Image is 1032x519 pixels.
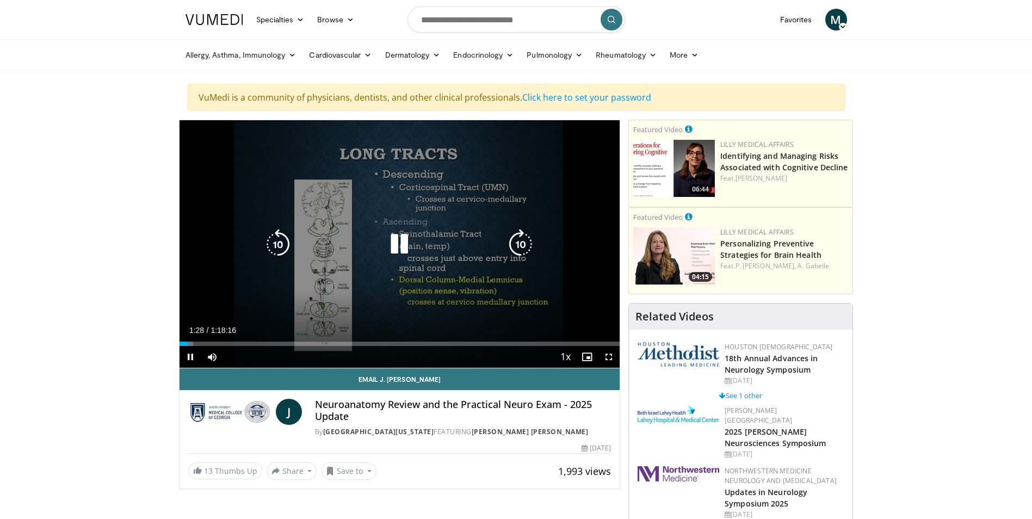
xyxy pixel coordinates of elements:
div: [DATE] [725,449,844,459]
img: e7977282-282c-4444-820d-7cc2733560fd.jpg.150x105_q85_autocrop_double_scale_upscale_version-0.2.jpg [638,406,719,424]
a: Identifying and Managing Risks Associated with Cognitive Decline [720,151,848,172]
a: [PERSON_NAME] [PERSON_NAME] [472,427,589,436]
span: 06:44 [689,184,712,194]
div: Feat. [720,261,848,271]
a: Lilly Medical Affairs [720,227,794,237]
a: 13 Thumbs Up [188,462,262,479]
a: Northwestern Medicine Neurology and [MEDICAL_DATA] [725,466,837,485]
button: Fullscreen [598,346,620,368]
a: 2025 [PERSON_NAME] Neurosciences Symposium [725,427,826,448]
a: Dermatology [379,44,447,66]
img: 5e4488cc-e109-4a4e-9fd9-73bb9237ee91.png.150x105_q85_autocrop_double_scale_upscale_version-0.2.png [638,342,719,367]
a: Rheumatology [589,44,663,66]
a: J [276,399,302,425]
a: Click here to set your password [522,91,651,103]
span: / [207,326,209,335]
a: Allergy, Asthma, Immunology [179,44,303,66]
button: Pause [180,346,201,368]
video-js: Video Player [180,120,620,368]
a: Lilly Medical Affairs [720,140,794,149]
button: Mute [201,346,223,368]
a: Email J. [PERSON_NAME] [180,368,620,390]
a: [GEOGRAPHIC_DATA][US_STATE] [323,427,434,436]
h4: Neuroanatomy Review and the Practical Neuro Exam - 2025 Update [315,399,611,422]
a: Pulmonology [520,44,589,66]
div: By FEATURING [315,427,611,437]
h4: Related Videos [635,310,714,323]
div: [DATE] [725,376,844,386]
a: [PERSON_NAME][GEOGRAPHIC_DATA] [725,406,792,425]
span: 1,993 views [558,465,611,478]
img: VuMedi Logo [186,14,243,25]
a: Personalizing Preventive Strategies for Brain Health [720,238,821,260]
a: Browse [311,9,361,30]
img: fc5f84e2-5eb7-4c65-9fa9-08971b8c96b8.jpg.150x105_q85_crop-smart_upscale.jpg [633,140,715,197]
a: [PERSON_NAME] [736,174,787,183]
a: Cardiovascular [302,44,378,66]
span: 04:15 [689,272,712,282]
span: 1:18:16 [211,326,236,335]
a: 04:15 [633,227,715,285]
a: Favorites [774,9,819,30]
span: 1:28 [189,326,204,335]
a: Houston [DEMOGRAPHIC_DATA] [725,342,832,351]
a: A. Gabelle [798,261,829,270]
a: Specialties [250,9,311,30]
img: c3be7821-a0a3-4187-927a-3bb177bd76b4.png.150x105_q85_crop-smart_upscale.jpg [633,227,715,285]
a: 06:44 [633,140,715,197]
a: Endocrinology [447,44,520,66]
small: Featured Video [633,125,683,134]
img: 2a462fb6-9365-492a-ac79-3166a6f924d8.png.150x105_q85_autocrop_double_scale_upscale_version-0.2.jpg [638,466,719,481]
small: Featured Video [633,212,683,222]
div: Progress Bar [180,342,620,346]
div: Feat. [720,174,848,183]
button: Playback Rate [554,346,576,368]
a: More [663,44,705,66]
div: VuMedi is a community of physicians, dentists, and other clinical professionals. [187,84,845,111]
img: Medical College of Georgia - Augusta University [188,399,271,425]
a: Updates in Neurology Symposium 2025 [725,487,807,509]
a: M [825,9,847,30]
a: See 1 other [719,391,762,400]
div: [DATE] [582,443,611,453]
input: Search topics, interventions [407,7,625,33]
button: Save to [321,462,376,480]
a: 18th Annual Advances in Neurology Symposium [725,353,818,375]
a: P. [PERSON_NAME], [736,261,796,270]
button: Share [267,462,317,480]
button: Enable picture-in-picture mode [576,346,598,368]
span: 13 [204,466,213,476]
